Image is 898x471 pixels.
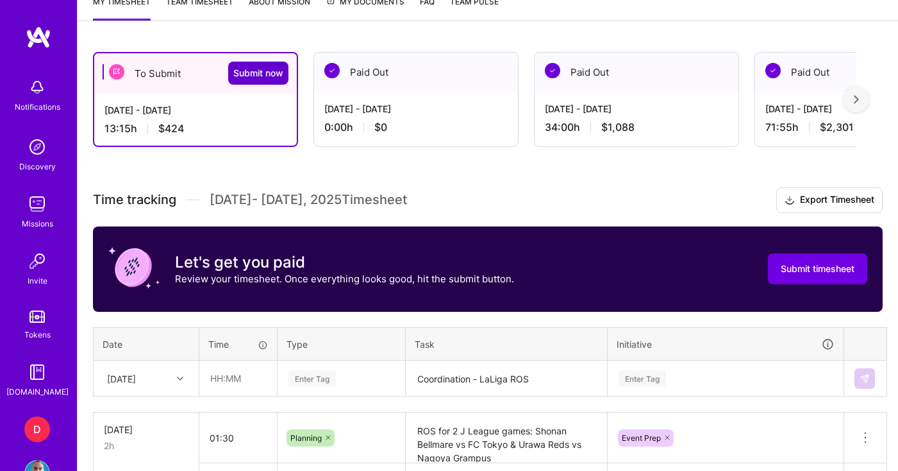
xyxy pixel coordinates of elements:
div: [DATE] - [DATE] [104,103,287,117]
img: logo [26,26,51,49]
img: tokens [29,311,45,323]
img: Paid Out [765,63,781,78]
button: Submit now [228,62,288,85]
th: Type [278,327,406,361]
img: Paid Out [324,63,340,78]
div: [DATE] - [DATE] [324,102,508,116]
th: Date [94,327,199,361]
img: guide book [24,359,50,385]
img: Invite [24,248,50,274]
img: bell [24,74,50,100]
img: To Submit [109,64,124,80]
img: Paid Out [545,63,560,78]
a: D [21,416,53,442]
img: discovery [24,134,50,160]
img: Submit [860,373,870,384]
div: [DATE] [104,423,188,436]
span: [DATE] - [DATE] , 2025 Timesheet [210,192,407,208]
div: Missions [22,217,53,230]
span: $424 [158,122,184,135]
span: Submit now [233,67,283,80]
span: $1,088 [601,121,635,134]
div: 13:15 h [104,122,287,135]
div: 34:00 h [545,121,728,134]
span: Planning [290,433,322,443]
button: Export Timesheet [776,187,883,213]
input: HH:MM [200,361,276,395]
div: D [24,416,50,442]
i: icon Download [785,194,795,207]
span: $0 [374,121,387,134]
img: right [854,95,859,104]
div: Tokens [24,328,51,341]
div: [DATE] [107,372,136,385]
button: Submit timesheet [768,253,867,284]
img: coin [108,242,160,293]
textarea: ROS for 2 J League games: Shonan Bellmare vs FC Tokyo & Urawa Reds vs Nagoya Grampus [407,414,606,462]
div: [DATE] - [DATE] [545,102,728,116]
div: Invite [28,274,47,287]
span: $2,301 [820,121,854,134]
div: Time [208,338,268,351]
span: Time tracking [93,192,176,208]
span: Submit timesheet [781,262,854,275]
img: teamwork [24,191,50,217]
div: Paid Out [535,53,738,92]
p: Review your timesheet. Once everything looks good, hit the submit button. [175,272,514,286]
div: Enter Tag [619,368,666,388]
input: HH:MM [199,421,277,455]
i: icon Chevron [177,375,183,382]
th: Task [406,327,608,361]
div: Notifications [15,100,60,114]
span: Event Prep [622,433,661,443]
div: 0:00 h [324,121,508,134]
div: 2h [104,439,188,452]
h3: Let's get you paid [175,253,514,272]
div: Paid Out [314,53,518,92]
div: Enter Tag [288,368,336,388]
div: Discovery [19,160,56,173]
div: Initiative [617,337,835,352]
div: To Submit [94,53,297,93]
div: [DOMAIN_NAME] [6,385,69,398]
